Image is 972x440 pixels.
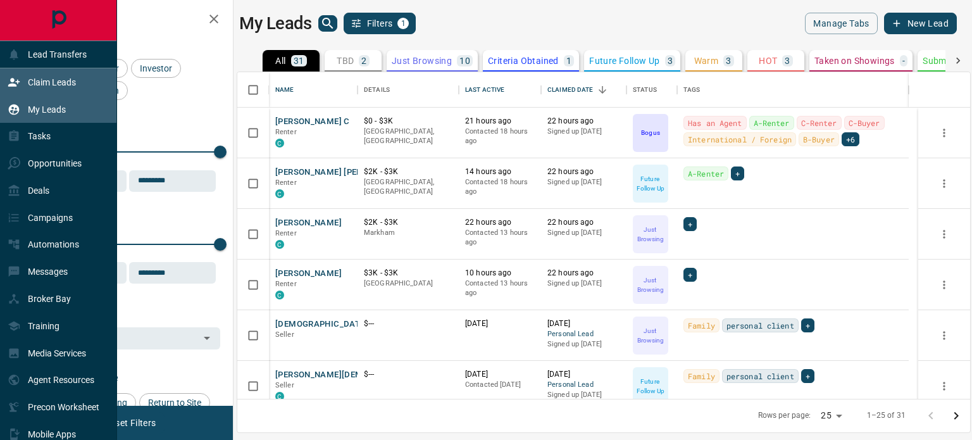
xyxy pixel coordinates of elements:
span: personal client [726,370,794,382]
p: - [902,56,905,65]
p: Warm [694,56,719,65]
p: Just Browsing [634,326,667,345]
h1: My Leads [239,13,312,34]
button: Go to next page [944,403,969,429]
span: C-Renter [801,116,837,129]
p: Future Follow Up [634,174,667,193]
p: Contacted 13 hours ago [465,279,535,298]
p: 2 [361,56,366,65]
p: [DATE] [547,318,620,329]
p: Just Browsing [634,225,667,244]
span: + [806,319,810,332]
span: Return to Site [144,398,206,408]
p: All [275,56,285,65]
button: [PERSON_NAME][DEMOGRAPHIC_DATA] [275,369,435,381]
div: Details [364,72,390,108]
span: + [688,268,692,281]
p: Just Browsing [634,275,667,294]
button: New Lead [884,13,957,34]
button: [PERSON_NAME] [275,268,342,280]
span: Renter [275,128,297,136]
button: [PERSON_NAME] [275,217,342,229]
p: $3K - $3K [364,268,452,279]
button: Sort [594,81,611,99]
button: more [935,225,954,244]
p: $--- [364,318,452,329]
p: 10 hours ago [465,268,535,279]
div: +6 [842,132,859,146]
span: personal client [726,319,794,332]
div: Name [275,72,294,108]
div: condos.ca [275,139,284,148]
button: more [935,326,954,345]
h2: Filters [40,13,220,28]
span: Renter [275,229,297,237]
div: Claimed Date [547,72,594,108]
div: Last Active [459,72,541,108]
span: + [806,370,810,382]
div: + [731,167,744,180]
span: Investor [135,63,177,73]
p: Just Browsing [392,56,452,65]
p: [DATE] [465,318,535,329]
button: more [935,174,954,193]
span: International / Foreign [688,133,792,146]
p: [DATE] [547,369,620,380]
div: Claimed Date [541,72,626,108]
p: Rows per page: [758,410,811,421]
p: Future Follow Up [634,377,667,396]
span: Personal Lead [547,380,620,391]
p: [GEOGRAPHIC_DATA], [GEOGRAPHIC_DATA] [364,177,452,197]
p: Signed up [DATE] [547,390,620,400]
span: + [688,218,692,230]
button: more [935,275,954,294]
button: Open [198,329,216,347]
p: Contacted [DATE] [465,380,535,390]
p: Taken on Showings [814,56,895,65]
p: 10 [459,56,470,65]
p: Bogus [641,128,659,137]
button: more [935,123,954,142]
div: condos.ca [275,189,284,198]
div: 25 [816,406,846,425]
span: Has an Agent [688,116,742,129]
p: [GEOGRAPHIC_DATA] [364,279,452,289]
span: Seller [275,330,294,339]
span: B-Buyer [803,133,835,146]
div: + [801,318,814,332]
div: condos.ca [275,392,284,401]
div: Tags [677,72,909,108]
p: Future Follow Up [589,56,659,65]
p: 21 hours ago [465,116,535,127]
button: search button [318,15,337,32]
span: Seller [275,381,294,389]
span: A-Renter [754,116,790,129]
p: 22 hours ago [547,217,620,228]
div: Name [269,72,358,108]
div: Details [358,72,459,108]
span: Family [688,319,715,332]
span: C-Buyer [849,116,880,129]
p: Signed up [DATE] [547,127,620,137]
div: condos.ca [275,291,284,299]
p: 22 hours ago [547,167,620,177]
div: + [683,268,697,282]
button: [PERSON_NAME] C [275,116,350,128]
p: [GEOGRAPHIC_DATA], [GEOGRAPHIC_DATA] [364,127,452,146]
p: [DATE] [465,369,535,380]
p: Signed up [DATE] [547,177,620,187]
span: + [735,167,740,180]
button: Filters1 [344,13,416,34]
div: Status [626,72,677,108]
p: $2K - $3K [364,217,452,228]
span: Personal Lead [547,329,620,340]
p: TBD [337,56,354,65]
p: $--- [364,369,452,380]
button: Manage Tabs [805,13,877,34]
span: Renter [275,280,297,288]
span: Renter [275,179,297,187]
p: Contacted 18 hours ago [465,127,535,146]
p: Contacted 18 hours ago [465,177,535,197]
span: Family [688,370,715,382]
p: 22 hours ago [465,217,535,228]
